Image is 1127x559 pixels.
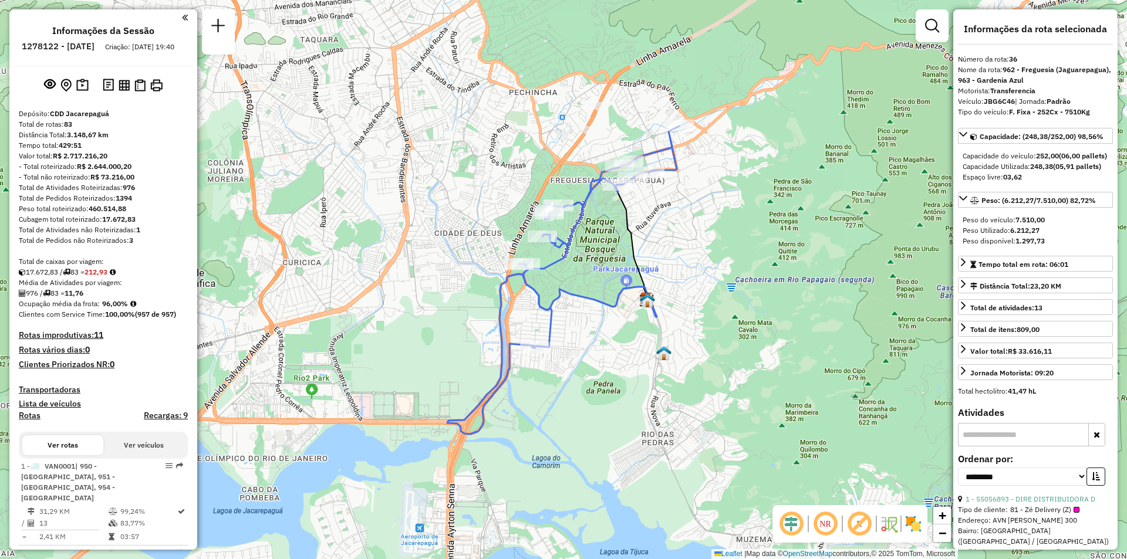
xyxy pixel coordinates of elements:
[100,76,116,94] button: Logs desbloquear sessão
[1055,548,1061,555] i: Observações
[19,256,188,267] div: Total de caixas por viagem:
[970,346,1052,357] div: Valor total:
[45,548,75,557] span: VAN0002
[132,77,148,94] button: Visualizar Romaneio
[958,547,1113,557] div: Pedidos:
[939,508,946,523] span: +
[958,96,1113,107] div: Veículo:
[1053,162,1101,171] strong: (05,91 pallets)
[986,547,1061,556] a: 18144579, 18143608
[102,215,136,223] strong: 17.672,83
[42,76,58,94] button: Exibir sessão original
[958,23,1113,35] h4: Informações da rota selecionada
[116,194,132,202] strong: 1394
[19,235,188,246] div: Total de Pedidos não Roteirizados:
[958,407,1113,418] h4: Atividades
[19,269,26,276] i: Cubagem total roteirizado
[28,508,35,515] i: Distância Total
[963,151,1108,161] div: Capacidade do veículo:
[105,310,135,319] strong: 100,00%
[963,225,1108,236] div: Peso Utilizado:
[74,76,91,94] button: Painel de Sugestão
[958,192,1113,208] a: Peso: (6.212,27/7.510,00) 82,72%
[966,494,1095,503] a: 1 - 55056893 - DIRE DISTRIBUIDORA D
[85,344,90,355] strong: 0
[59,141,82,150] strong: 429:51
[178,508,185,515] i: Rota otimizada
[958,386,1113,397] div: Total hectolitro:
[981,196,1096,205] span: Peso: (6.212,27/7.510,00) 82,72%
[21,517,27,529] td: /
[963,172,1108,182] div: Espaço livre:
[85,267,107,276] strong: 212,93
[1010,504,1079,515] span: 81 - Zé Delivery (Z)
[19,151,188,161] div: Valor total:
[963,161,1108,172] div: Capacidade Utilizada:
[1008,387,1036,395] strong: 41,47 hL
[958,515,1113,526] div: Endereço: AVN [PERSON_NAME] 300
[958,65,1111,84] strong: 962 - Freguesia (Jaguarepagua), 963 - Gardenia Azul
[963,236,1108,246] div: Peso disponível:
[176,462,183,469] em: Rota exportada
[94,330,103,340] strong: 11
[1010,226,1040,235] strong: 6.212,27
[100,42,179,52] div: Criação: [DATE] 19:40
[19,214,188,225] div: Cubagem total roteirizado:
[109,508,117,515] i: % de utilização do peso
[182,11,188,24] a: Clique aqui para minimizar o painel
[22,41,95,52] h6: 1278122 - [DATE]
[67,130,109,139] strong: 3.148,67 km
[958,364,1113,380] a: Jornada Motorista: 09:20
[1015,215,1045,224] strong: 7.510,00
[958,256,1113,272] a: Tempo total em rota: 06:01
[19,277,188,288] div: Média de Atividades por viagem:
[958,210,1113,251] div: Peso: (6.212,27/7.510,00) 82,72%
[958,107,1113,117] div: Tipo do veículo:
[123,183,135,192] strong: 976
[129,236,133,245] strong: 3
[958,146,1113,187] div: Capacidade: (248,38/252,00) 98,56%
[783,550,833,558] a: OpenStreetMap
[166,462,173,469] em: Opções
[144,411,188,421] h4: Recargas: 9
[103,435,184,455] button: Ver veículos
[939,526,946,540] span: −
[958,452,1113,466] label: Ordenar por:
[1059,151,1107,160] strong: (06,00 pallets)
[52,25,154,36] h4: Informações da Sessão
[640,293,655,308] img: FAD Van
[64,120,72,128] strong: 83
[58,76,74,94] button: Centralizar mapa no depósito ou ponto de apoio
[19,182,188,193] div: Total de Atividades Roteirizadas:
[19,193,188,204] div: Total de Pedidos Roteirizados:
[19,225,188,235] div: Total de Atividades não Roteirizadas:
[19,290,26,297] i: Total de Atividades
[744,550,746,558] span: |
[1086,467,1105,486] button: Ordem crescente
[19,310,105,319] span: Clientes com Service Time:
[21,531,27,543] td: =
[958,321,1113,337] a: Total de itens:809,00
[21,462,115,502] span: | 950 - [GEOGRAPHIC_DATA], 951 - [GEOGRAPHIC_DATA], 954 - [GEOGRAPHIC_DATA]
[1015,236,1045,245] strong: 1.297,73
[19,130,188,140] div: Distância Total:
[120,506,177,517] td: 99,24%
[116,77,132,93] button: Visualizar relatório de Roteirização
[19,299,100,308] span: Ocupação média da frota:
[45,462,75,470] span: VAN0001
[50,109,109,118] strong: CDD Jacarepaguá
[958,299,1113,315] a: Total de atividades:13
[77,162,131,171] strong: R$ 2.644.000,20
[656,345,672,361] img: CrossDoking
[978,260,1068,269] span: Tempo total em rota: 06:01
[19,267,188,277] div: 17.672,83 / 83 =
[1030,282,1061,290] span: 23,20 KM
[110,269,116,276] i: Meta Caixas/viagem: 221,30 Diferença: -8,37
[970,324,1040,335] div: Total de itens:
[904,514,923,533] img: Exibir/Ocultar setores
[130,300,136,307] em: Média calculada utilizando a maior ocupação (%Peso ou %Cubagem) de cada rota da sessão. Rotas cro...
[711,549,958,559] div: Map data © contributors,© 2025 TomTom, Microsoft
[135,310,176,319] strong: (957 de 957)
[19,161,188,172] div: - Total roteirizado:
[89,204,126,213] strong: 460.514,88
